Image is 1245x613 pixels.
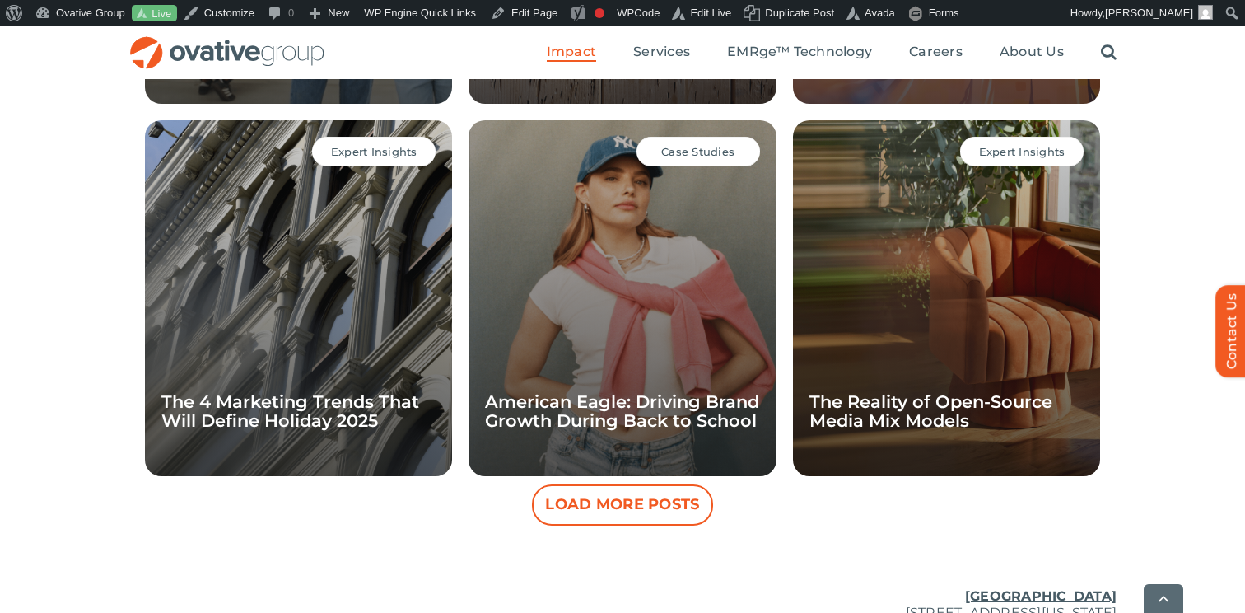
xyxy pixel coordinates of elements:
[532,484,713,526] button: Load More Posts
[727,44,872,60] span: EMRge™ Technology
[1101,44,1117,62] a: Search
[161,391,419,431] a: The 4 Marketing Trends That Will Define Holiday 2025
[547,44,596,60] span: Impact
[1000,44,1064,62] a: About Us
[1105,7,1193,19] span: [PERSON_NAME]
[595,8,604,18] div: Focus keyphrase not set
[128,35,326,50] a: OG_Full_horizontal_RGB
[132,5,177,22] a: Live
[909,44,963,60] span: Careers
[547,44,596,62] a: Impact
[909,44,963,62] a: Careers
[633,44,690,62] a: Services
[809,391,1052,431] a: The Reality of Open-Source Media Mix Models
[727,44,872,62] a: EMRge™ Technology
[1000,44,1064,60] span: About Us
[633,44,690,60] span: Services
[965,588,1117,604] u: [GEOGRAPHIC_DATA]
[485,391,759,431] a: American Eagle: Driving Brand Growth During Back to School
[547,26,1117,79] nav: Menu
